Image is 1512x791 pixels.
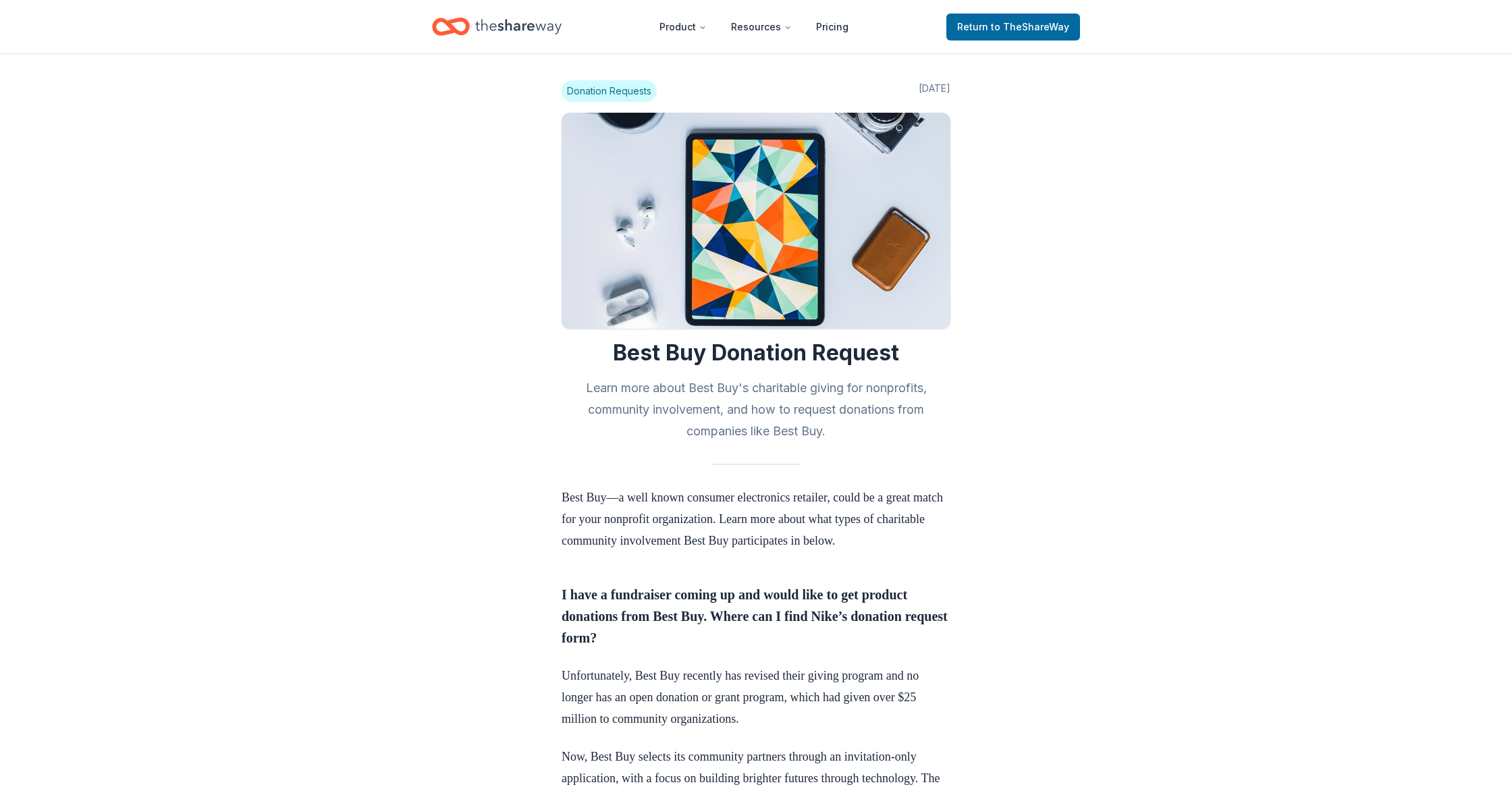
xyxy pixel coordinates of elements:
button: Product [649,13,718,40]
img: Image for Best Buy Donation Request [562,113,950,329]
span: [DATE] [919,80,950,102]
span: to TheShareWay [991,21,1069,32]
a: Pricing [805,13,859,40]
p: Best Buy—a well known consumer electronics retailer, could be a great match for your nonprofit or... [562,487,950,551]
a: Returnto TheShareWay [946,13,1080,40]
h2: Learn more about Best Buy's charitable giving for nonprofits, community involvement, and how to r... [562,377,950,442]
h1: Best Buy Donation Request [562,339,950,366]
p: Unfortunately, Best Buy recently has revised their giving program and no longer has an open donat... [562,665,950,730]
a: Home [432,11,562,43]
nav: Main [649,11,859,43]
button: Resources [720,13,803,40]
span: Donation Requests [562,80,657,102]
span: Return [957,19,1069,35]
h3: I have a fundraiser coming up and would like to get product donations from Best Buy. Where can I ... [562,584,950,649]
